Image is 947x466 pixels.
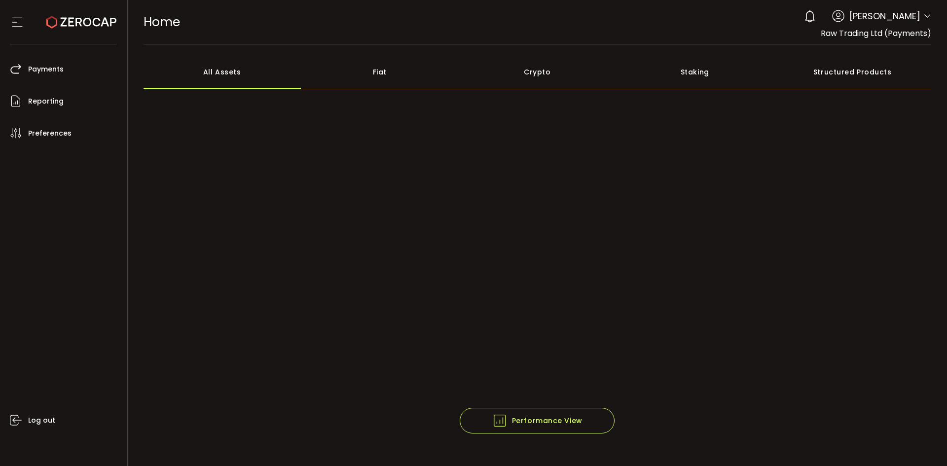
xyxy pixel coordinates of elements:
[849,9,920,23] span: [PERSON_NAME]
[492,413,583,428] span: Performance View
[460,408,615,433] button: Performance View
[28,126,72,141] span: Preferences
[459,55,617,89] div: Crypto
[28,413,55,428] span: Log out
[28,62,64,76] span: Payments
[821,28,931,39] span: Raw Trading Ltd (Payments)
[898,419,947,466] iframe: Chat Widget
[774,55,932,89] div: Structured Products
[616,55,774,89] div: Staking
[144,13,180,31] span: Home
[144,55,301,89] div: All Assets
[301,55,459,89] div: Fiat
[28,94,64,108] span: Reporting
